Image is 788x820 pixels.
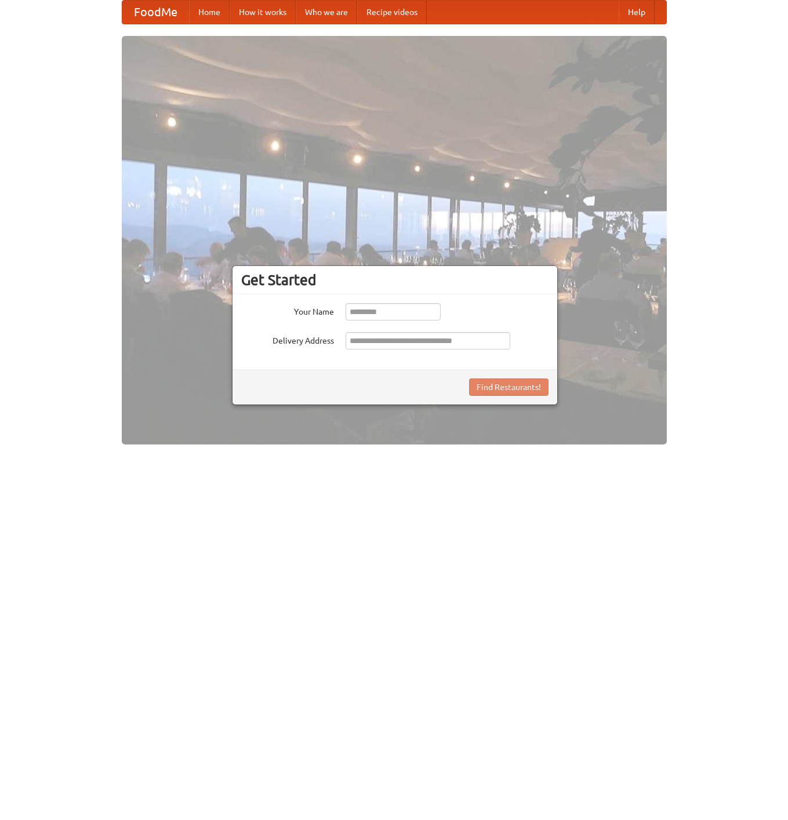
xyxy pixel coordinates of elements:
[241,271,549,289] h3: Get Started
[296,1,357,24] a: Who we are
[241,303,334,318] label: Your Name
[469,378,549,396] button: Find Restaurants!
[189,1,230,24] a: Home
[122,1,189,24] a: FoodMe
[230,1,296,24] a: How it works
[241,332,334,347] label: Delivery Address
[619,1,655,24] a: Help
[357,1,427,24] a: Recipe videos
